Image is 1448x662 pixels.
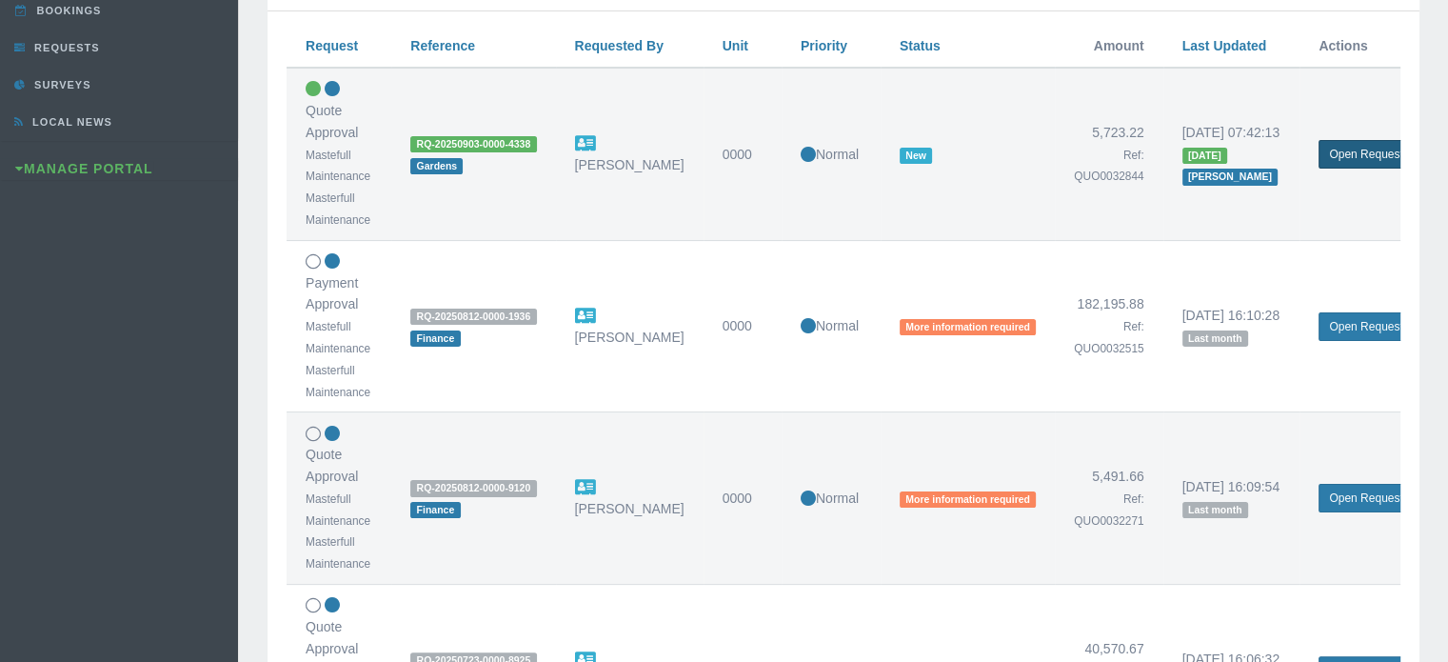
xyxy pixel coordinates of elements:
td: [PERSON_NAME] [556,412,704,585]
span: Requests [30,42,100,53]
td: 0000 [704,240,782,412]
span: RQ-20250812-0000-9120 [410,480,536,496]
td: 0000 [704,412,782,585]
span: New [900,148,932,164]
span: More information required [900,491,1036,508]
a: Request [306,38,358,53]
td: [DATE] 07:42:13 [1163,68,1300,240]
span: Gardens [410,158,463,174]
a: Manage Portal [15,161,153,176]
td: [PERSON_NAME] [556,68,704,240]
small: Masterfull Maintenance [306,364,370,399]
td: 182,195.88 [1055,240,1162,412]
small: Ref: QUO0032271 [1074,492,1143,528]
td: Normal [782,240,881,412]
a: Last Updated [1182,38,1267,53]
a: Reference [410,38,475,53]
small: Mastefull Maintenance [306,320,370,355]
span: Local News [28,116,112,128]
td: 0000 [704,68,782,240]
a: Priority [801,38,847,53]
a: Unit [723,38,748,53]
span: [DATE] [1182,148,1227,164]
span: Amount [1094,38,1144,53]
span: RQ-20250903-0000-4338 [410,136,536,152]
td: [DATE] 16:10:28 [1163,240,1300,412]
small: Masterfull Maintenance [306,191,370,227]
small: Masterfull Maintenance [306,535,370,571]
td: Normal [782,412,881,585]
td: 5,491.66 [1055,412,1162,585]
td: Quote Approval [287,68,391,240]
span: More information required [900,319,1036,335]
td: 5,723.22 [1055,68,1162,240]
td: [PERSON_NAME] [556,240,704,412]
span: Last month [1182,331,1248,347]
span: Finance [410,331,460,347]
a: Open Request [1319,312,1413,341]
span: [PERSON_NAME] [1182,169,1279,185]
a: Status [900,38,941,53]
span: Bookings [32,5,102,16]
small: Mastefull Maintenance [306,492,370,528]
td: Payment Approval [287,240,391,412]
span: Actions [1319,38,1367,53]
a: Open Request [1319,140,1413,169]
td: [DATE] 16:09:54 [1163,412,1300,585]
td: Normal [782,68,881,240]
td: Quote Approval [287,412,391,585]
a: Requested By [575,38,664,53]
small: Mastefull Maintenance [306,149,370,184]
span: Surveys [30,79,90,90]
span: RQ-20250812-0000-1936 [410,309,536,325]
a: Open Request [1319,484,1413,512]
span: Finance [410,502,460,518]
span: Last month [1182,502,1248,518]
